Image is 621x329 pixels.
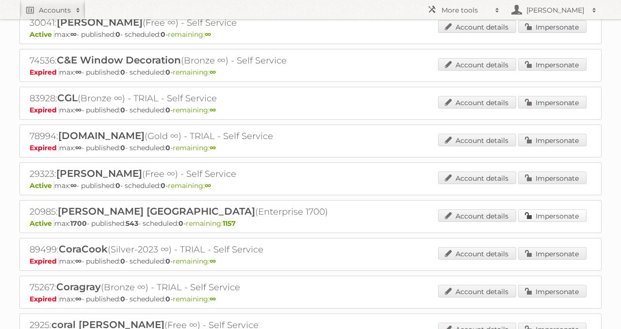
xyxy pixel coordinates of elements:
[165,68,170,77] strong: 0
[70,30,77,39] strong: ∞
[75,106,82,114] strong: ∞
[161,30,165,39] strong: 0
[518,20,587,33] a: Impersonate
[30,281,369,294] h2: 75267: (Bronze ∞) - TRIAL - Self Service
[30,295,591,303] p: max: - published: - scheduled: -
[168,30,211,39] span: remaining:
[30,143,59,152] span: Expired
[120,106,125,114] strong: 0
[210,257,216,266] strong: ∞
[75,257,82,266] strong: ∞
[75,295,82,303] strong: ∞
[30,106,59,114] span: Expired
[438,172,516,184] a: Account details
[518,247,587,260] a: Impersonate
[438,58,516,71] a: Account details
[223,219,236,228] strong: 1157
[165,257,170,266] strong: 0
[161,181,165,190] strong: 0
[75,68,82,77] strong: ∞
[173,143,216,152] span: remaining:
[30,181,591,190] p: max: - published: - scheduled: -
[30,130,369,142] h2: 78994: (Gold ∞) - TRIAL - Self Service
[518,96,587,109] a: Impersonate
[205,181,211,190] strong: ∞
[173,257,216,266] span: remaining:
[70,219,87,228] strong: 1700
[30,68,59,77] span: Expired
[518,134,587,146] a: Impersonate
[210,295,216,303] strong: ∞
[30,243,369,256] h2: 89499: (Silver-2023 ∞) - TRIAL - Self Service
[210,143,216,152] strong: ∞
[518,58,587,71] a: Impersonate
[120,257,125,266] strong: 0
[441,5,490,15] h2: More tools
[438,247,516,260] a: Account details
[70,181,77,190] strong: ∞
[173,68,216,77] span: remaining:
[173,295,216,303] span: remaining:
[518,285,587,298] a: Impersonate
[30,219,54,228] span: Active
[524,5,587,15] h2: [PERSON_NAME]
[30,295,59,303] span: Expired
[438,209,516,222] a: Account details
[173,106,216,114] span: remaining:
[438,134,516,146] a: Account details
[59,243,108,255] span: CoraCook
[58,130,145,141] span: [DOMAIN_NAME]
[210,68,216,77] strong: ∞
[57,92,78,104] span: CGL
[165,106,170,114] strong: 0
[56,168,142,179] span: [PERSON_NAME]
[58,205,255,217] span: [PERSON_NAME] [GEOGRAPHIC_DATA]
[438,285,516,298] a: Account details
[115,181,120,190] strong: 0
[30,257,591,266] p: max: - published: - scheduled: -
[30,219,591,228] p: max: - published: - scheduled: -
[57,16,143,28] span: [PERSON_NAME]
[30,106,591,114] p: max: - published: - scheduled: -
[57,54,181,66] span: C&E Window Decoration
[518,172,587,184] a: Impersonate
[186,219,236,228] span: remaining:
[115,30,120,39] strong: 0
[30,205,369,218] h2: 20985: (Enterprise 1700)
[165,295,170,303] strong: 0
[30,68,591,77] p: max: - published: - scheduled: -
[75,143,82,152] strong: ∞
[518,209,587,222] a: Impersonate
[205,30,211,39] strong: ∞
[30,168,369,180] h2: 29323: (Free ∞) - Self Service
[168,181,211,190] span: remaining:
[438,20,516,33] a: Account details
[126,219,138,228] strong: 543
[438,96,516,109] a: Account details
[30,54,369,67] h2: 74536: (Bronze ∞) - Self Service
[30,30,591,39] p: max: - published: - scheduled: -
[39,5,71,15] h2: Accounts
[30,181,54,190] span: Active
[30,257,59,266] span: Expired
[210,106,216,114] strong: ∞
[30,92,369,105] h2: 83928: (Bronze ∞) - TRIAL - Self Service
[120,295,125,303] strong: 0
[120,143,125,152] strong: 0
[30,143,591,152] p: max: - published: - scheduled: -
[56,281,101,293] span: Coragray
[165,143,170,152] strong: 0
[179,219,183,228] strong: 0
[30,30,54,39] span: Active
[30,16,369,29] h2: 30041: (Free ∞) - Self Service
[120,68,125,77] strong: 0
